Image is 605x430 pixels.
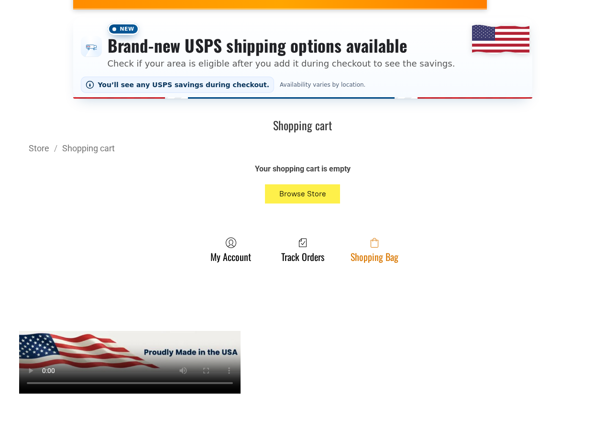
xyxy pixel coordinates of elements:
[73,17,532,99] div: Shipping options announcement
[276,237,329,262] a: Track Orders
[278,81,367,88] span: Availability varies by location.
[131,164,475,174] div: Your shopping cart is empty
[29,143,49,153] a: Store
[279,189,326,198] span: Browse Store
[108,35,455,56] h3: Brand-new USPS shipping options available
[206,237,256,262] a: My Account
[29,142,576,154] div: Breadcrumbs
[265,184,341,204] button: Browse Store
[98,81,270,89] span: You’ll see any USPS savings during checkout.
[29,118,576,133] h1: Shopping cart
[346,237,403,262] a: Shopping Bag
[108,57,455,70] p: Check if your area is eligible after you add it during checkout to see the savings.
[49,143,62,153] span: /
[62,143,115,153] a: Shopping cart
[108,23,139,35] span: New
